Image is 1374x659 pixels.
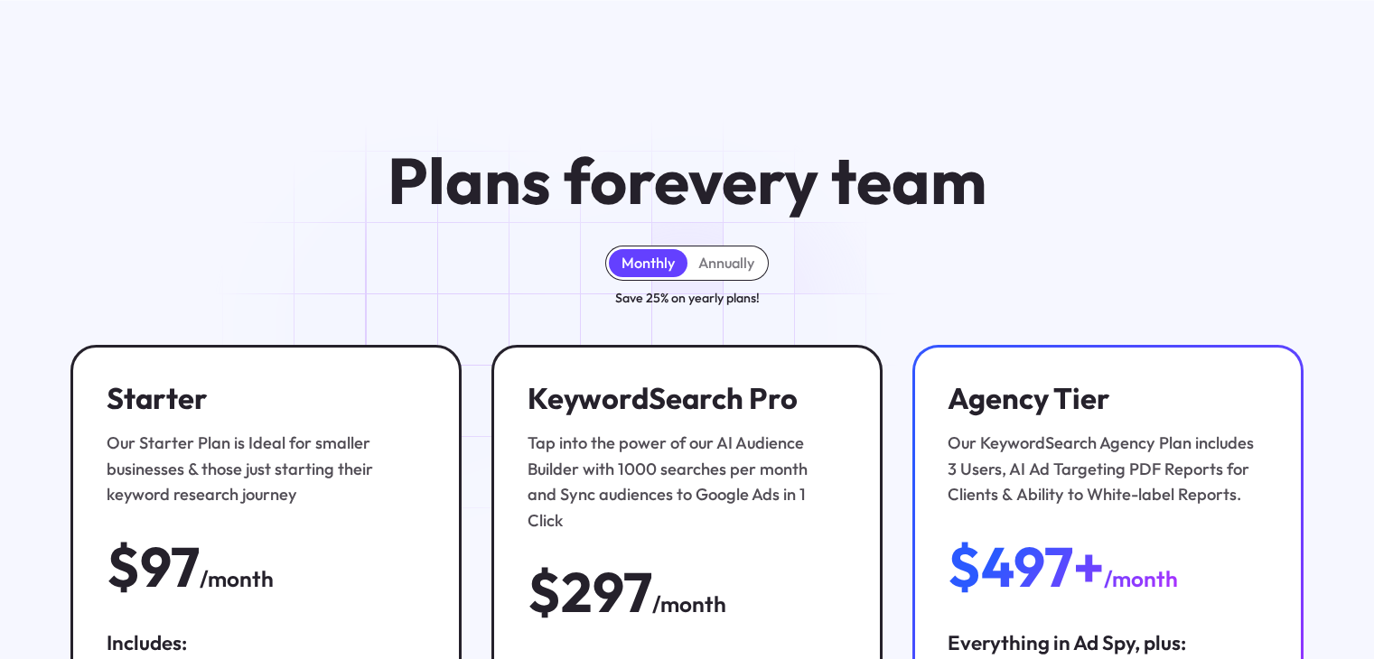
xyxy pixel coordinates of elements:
div: $297 [528,563,652,622]
div: Everything in Ad Spy, plus: [948,629,1267,657]
div: Tap into the power of our AI Audience Builder with 1000 searches per month and Sync audiences to ... [528,431,837,534]
h3: KeywordSearch Pro [528,381,837,416]
div: /month [1104,562,1178,596]
div: Annually [698,254,754,272]
h1: Plans for [388,147,986,216]
span: every team [654,140,986,221]
div: Our Starter Plan is Ideal for smaller businesses & those just starting their keyword research jou... [107,431,416,508]
div: $97 [107,538,200,597]
div: /month [652,587,726,621]
div: Our KeywordSearch Agency Plan includes 3 Users, AI Ad Targeting PDF Reports for Clients & Ability... [948,431,1257,508]
div: Includes: [107,629,425,657]
div: $497+ [948,538,1104,597]
div: Save 25% on yearly plans! [615,288,760,308]
h3: Agency Tier [948,381,1257,416]
div: /month [200,562,274,596]
div: Monthly [622,254,675,272]
h3: Starter [107,381,416,416]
